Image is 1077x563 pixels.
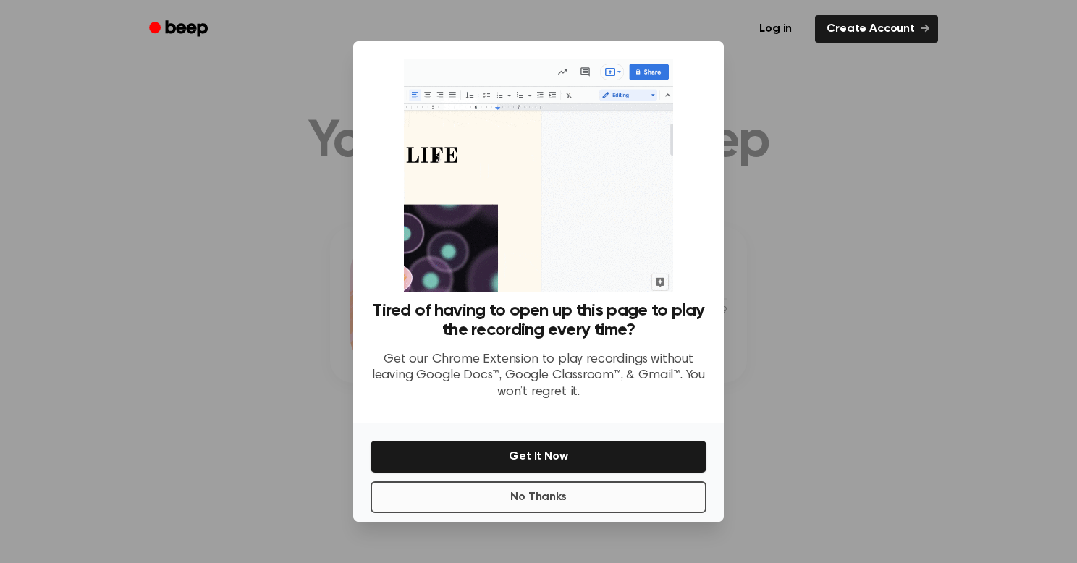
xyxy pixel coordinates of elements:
img: Beep extension in action [404,59,672,292]
button: Get It Now [371,441,706,473]
a: Log in [745,12,806,46]
a: Beep [139,15,221,43]
button: No Thanks [371,481,706,513]
a: Create Account [815,15,938,43]
p: Get our Chrome Extension to play recordings without leaving Google Docs™, Google Classroom™, & Gm... [371,352,706,401]
h3: Tired of having to open up this page to play the recording every time? [371,301,706,340]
